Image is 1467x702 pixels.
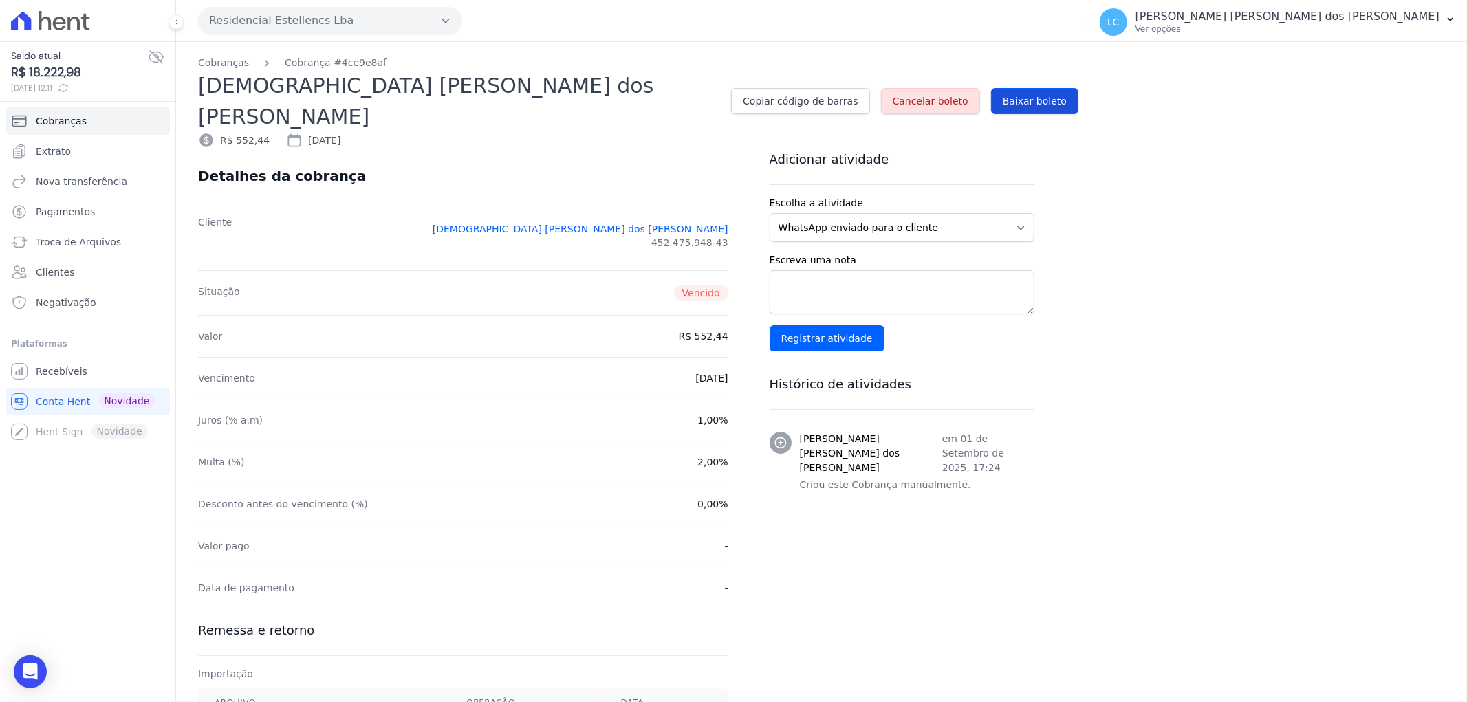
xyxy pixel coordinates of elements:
span: 452.475.948-43 [651,236,728,250]
a: Cobrança #4ce9e8af [285,56,387,70]
a: Extrato [6,138,170,165]
a: Recebíveis [6,358,170,385]
input: Registrar atividade [770,325,884,351]
p: Criou este Cobrança manualmente. [800,478,1034,492]
span: Saldo atual [11,49,148,63]
a: Pagamentos [6,198,170,226]
dt: Vencimento [198,371,255,385]
nav: Breadcrumb [198,56,1445,70]
a: Conta Hent Novidade [6,388,170,415]
dd: - [725,581,728,595]
span: Baixar boleto [1003,94,1067,108]
p: Ver opções [1135,23,1439,34]
a: Baixar boleto [991,88,1078,114]
span: Cancelar boleto [893,94,968,108]
span: R$ 18.222,98 [11,63,148,82]
h3: Remessa e retorno [198,622,728,639]
div: [DATE] [286,132,340,149]
dd: 0,00% [697,497,728,511]
dd: R$ 552,44 [679,329,728,343]
div: Open Intercom Messenger [14,655,47,688]
div: Importação [198,667,728,681]
dt: Juros (% a.m) [198,413,263,427]
h2: [DEMOGRAPHIC_DATA] [PERSON_NAME] dos [PERSON_NAME] [198,70,720,132]
span: Copiar código de barras [743,94,858,108]
span: Vencido [674,285,728,301]
p: em 01 de Setembro de 2025, 17:24 [942,432,1034,475]
a: [DEMOGRAPHIC_DATA] [PERSON_NAME] dos [PERSON_NAME] [433,222,728,236]
dd: 1,00% [697,413,728,427]
div: Detalhes da cobrança [198,168,366,184]
dt: Cliente [198,215,232,256]
label: Escreva uma nota [770,253,1034,267]
a: Nova transferência [6,168,170,195]
span: Conta Hent [36,395,90,408]
h3: Histórico de atividades [770,376,1034,393]
span: Nova transferência [36,175,127,188]
h3: [PERSON_NAME] [PERSON_NAME] dos [PERSON_NAME] [800,432,942,475]
a: Cobranças [198,56,249,70]
div: Plataformas [11,336,164,352]
a: Negativação [6,289,170,316]
a: Cobranças [6,107,170,135]
span: LC [1107,17,1120,27]
dd: - [725,539,728,553]
span: Negativação [36,296,96,309]
a: Cancelar boleto [881,88,980,114]
dd: 2,00% [697,455,728,469]
span: [DATE] 12:11 [11,82,148,94]
dt: Data de pagamento [198,581,294,595]
span: Recebíveis [36,364,87,378]
button: Residencial Estellencs Lba [198,7,462,34]
dt: Valor [198,329,222,343]
button: LC [PERSON_NAME] [PERSON_NAME] dos [PERSON_NAME] Ver opções [1089,3,1467,41]
nav: Sidebar [11,107,164,446]
dt: Multa (%) [198,455,245,469]
dt: Desconto antes do vencimento (%) [198,497,368,511]
a: Copiar código de barras [731,88,869,114]
span: Novidade [98,393,155,408]
span: Cobranças [36,114,87,128]
label: Escolha a atividade [770,196,1034,210]
span: Extrato [36,144,71,158]
p: [PERSON_NAME] [PERSON_NAME] dos [PERSON_NAME] [1135,10,1439,23]
dd: [DATE] [695,371,728,385]
dt: Situação [198,285,240,301]
dt: Valor pago [198,539,250,553]
span: Troca de Arquivos [36,235,121,249]
h3: Adicionar atividade [770,151,1034,168]
div: R$ 552,44 [198,132,270,149]
span: Clientes [36,265,74,279]
span: Pagamentos [36,205,95,219]
a: Clientes [6,259,170,286]
a: Troca de Arquivos [6,228,170,256]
